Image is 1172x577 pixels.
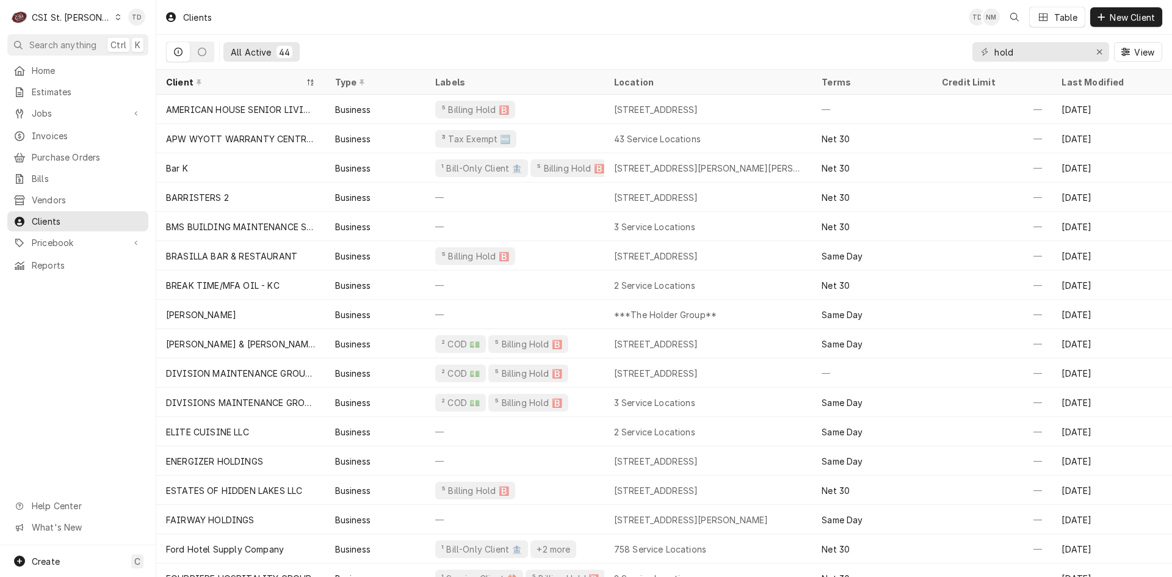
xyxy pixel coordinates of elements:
[932,534,1052,564] div: —
[1132,46,1157,59] span: View
[1090,42,1109,62] button: Erase input
[614,132,701,145] div: 43 Service Locations
[1052,446,1172,476] div: [DATE]
[335,279,371,292] div: Business
[614,162,803,175] div: [STREET_ADDRESS][PERSON_NAME][PERSON_NAME]
[32,499,141,512] span: Help Center
[1107,11,1157,24] span: New Client
[32,259,142,272] span: Reports
[1052,212,1172,241] div: [DATE]
[7,211,148,231] a: Clients
[932,212,1052,241] div: —
[32,151,142,164] span: Purchase Orders
[29,38,96,51] span: Search anything
[231,46,272,59] div: All Active
[7,103,148,123] a: Go to Jobs
[440,367,481,380] div: ² COD 💵
[32,64,142,77] span: Home
[822,396,863,409] div: Same Day
[614,426,695,438] div: 2 Service Locations
[425,212,604,241] div: —
[812,95,932,124] div: —
[7,82,148,102] a: Estimates
[932,241,1052,270] div: —
[822,455,863,468] div: Same Day
[435,76,595,89] div: Labels
[1052,329,1172,358] div: [DATE]
[983,9,1000,26] div: NM
[7,255,148,275] a: Reports
[822,220,850,233] div: Net 30
[32,11,111,24] div: CSI St. [PERSON_NAME]
[335,250,371,263] div: Business
[7,126,148,146] a: Invoices
[614,543,706,556] div: 758 Service Locations
[32,172,142,185] span: Bills
[32,107,124,120] span: Jobs
[614,513,769,526] div: [STREET_ADDRESS][PERSON_NAME]
[1052,241,1172,270] div: [DATE]
[932,417,1052,446] div: —
[335,513,371,526] div: Business
[440,162,523,175] div: ¹ Bill-Only Client 🏦
[822,162,850,175] div: Net 30
[32,521,141,534] span: What's New
[822,250,863,263] div: Same Day
[7,147,148,167] a: Purchase Orders
[1052,388,1172,417] div: [DATE]
[11,9,28,26] div: C
[335,426,371,438] div: Business
[425,505,604,534] div: —
[128,9,145,26] div: Tim Devereux's Avatar
[166,338,316,350] div: [PERSON_NAME] & [PERSON_NAME] Residence
[1005,7,1024,27] button: Open search
[983,9,1000,26] div: Nancy Manuel's Avatar
[822,484,850,497] div: Net 30
[32,556,60,567] span: Create
[822,279,850,292] div: Net 30
[932,388,1052,417] div: —
[932,153,1052,183] div: —
[822,308,863,321] div: Same Day
[932,270,1052,300] div: —
[932,183,1052,212] div: —
[335,103,371,116] div: Business
[440,396,481,409] div: ² COD 💵
[440,103,510,116] div: ⁵ Billing Hold 🅱️
[614,76,803,89] div: Location
[166,191,229,204] div: BARRISTERS 2
[135,38,140,51] span: K
[32,215,142,228] span: Clients
[335,220,371,233] div: Business
[166,279,280,292] div: BREAK TIME/MFA OIL - KC
[812,358,932,388] div: —
[425,270,604,300] div: —
[425,300,604,329] div: —
[335,132,371,145] div: Business
[7,34,148,56] button: Search anythingCtrlK
[942,76,1040,89] div: Credit Limit
[614,367,698,380] div: [STREET_ADDRESS]
[1052,417,1172,446] div: [DATE]
[425,183,604,212] div: —
[822,338,863,350] div: Same Day
[440,132,512,145] div: ³ Tax Exempt 🆓
[932,446,1052,476] div: —
[614,455,698,468] div: [STREET_ADDRESS]
[614,191,698,204] div: [STREET_ADDRESS]
[166,220,316,233] div: BMS BUILDING MAINTENANCE SERVICES
[166,76,303,89] div: Client
[932,300,1052,329] div: —
[166,367,316,380] div: DIVISION MAINTENANCE GROUP - DMG
[110,38,126,51] span: Ctrl
[822,76,920,89] div: Terms
[7,517,148,537] a: Go to What's New
[932,476,1052,505] div: —
[335,543,371,556] div: Business
[535,543,571,556] div: +2 more
[614,103,698,116] div: [STREET_ADDRESS]
[32,194,142,206] span: Vendors
[166,396,316,409] div: DIVISIONS MAINTENANCE GROUP
[335,396,371,409] div: Business
[822,191,850,204] div: Net 30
